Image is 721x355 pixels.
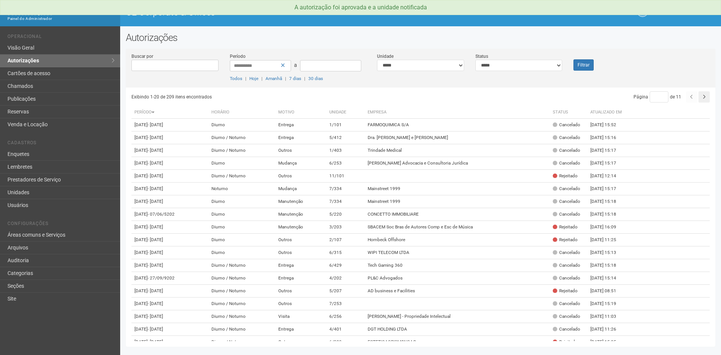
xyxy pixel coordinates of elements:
[8,34,115,42] li: Operacional
[475,53,488,60] label: Status
[275,234,326,246] td: Outros
[553,301,580,307] div: Cancelado
[573,59,594,71] button: Filtrar
[148,275,175,281] span: - 27/09/9202
[148,288,163,293] span: - [DATE]
[275,208,326,221] td: Manutenção
[587,195,629,208] td: [DATE] 15:18
[208,195,275,208] td: Diurno
[553,326,580,332] div: Cancelado
[326,285,365,298] td: 5/207
[275,119,326,131] td: Entrega
[587,183,629,195] td: [DATE] 15:17
[553,134,580,141] div: Cancelado
[587,285,629,298] td: [DATE] 08:51
[587,323,629,336] td: [DATE] 11:26
[294,62,297,68] span: a
[326,144,365,157] td: 1/403
[587,310,629,323] td: [DATE] 11:03
[587,170,629,183] td: [DATE] 12:14
[326,183,365,195] td: 7/334
[131,106,208,119] th: Período
[365,234,550,246] td: Hornbeck Offshore
[326,208,365,221] td: 5/220
[587,131,629,144] td: [DATE] 15:16
[365,221,550,234] td: SBACEM Soc Bras de Autores Comp e Esc de Música
[326,157,365,170] td: 6/253
[208,323,275,336] td: Diurno / Noturno
[550,106,587,119] th: Status
[326,246,365,259] td: 6/315
[148,135,163,140] span: - [DATE]
[587,119,629,131] td: [DATE] 15:52
[249,76,258,81] a: Hoje
[553,186,580,192] div: Cancelado
[365,208,550,221] td: CONCETTO IMMOBILIARE
[131,285,208,298] td: [DATE]
[148,326,163,332] span: - [DATE]
[553,160,580,166] div: Cancelado
[326,310,365,323] td: 6/256
[208,131,275,144] td: Diurno / Noturno
[326,259,365,272] td: 6/429
[275,183,326,195] td: Mudança
[587,221,629,234] td: [DATE] 16:09
[587,259,629,272] td: [DATE] 15:18
[275,246,326,259] td: Outros
[365,144,550,157] td: Trindade Medical
[365,272,550,285] td: PL&C Advogados
[131,246,208,259] td: [DATE]
[208,106,275,119] th: Horário
[131,323,208,336] td: [DATE]
[208,272,275,285] td: Diurno / Noturno
[275,298,326,310] td: Outros
[365,195,550,208] td: Mainstreet 1999
[208,144,275,157] td: Diurno / Noturno
[587,106,629,119] th: Atualizado em
[131,131,208,144] td: [DATE]
[126,32,715,43] h2: Autorizações
[131,298,208,310] td: [DATE]
[148,301,163,306] span: - [DATE]
[326,272,365,285] td: 4/202
[365,119,550,131] td: FARMOQUIMICA S/A
[208,310,275,323] td: Diurno / Noturno
[587,246,629,259] td: [DATE] 15:13
[131,259,208,272] td: [DATE]
[553,249,580,256] div: Cancelado
[326,195,365,208] td: 7/334
[148,148,163,153] span: - [DATE]
[148,314,163,319] span: - [DATE]
[326,119,365,131] td: 1/101
[208,259,275,272] td: Diurno / Noturno
[285,76,286,81] span: |
[553,313,580,320] div: Cancelado
[131,144,208,157] td: [DATE]
[131,221,208,234] td: [DATE]
[148,339,163,344] span: - [DATE]
[8,15,115,22] div: Painel do Administrador
[131,234,208,246] td: [DATE]
[131,183,208,195] td: [DATE]
[131,336,208,349] td: [DATE]
[553,211,580,218] div: Cancelado
[326,298,365,310] td: 7/253
[275,336,326,349] td: Outros
[365,106,550,119] th: Empresa
[275,259,326,272] td: Entrega
[148,199,163,204] span: - [DATE]
[261,76,262,81] span: |
[326,106,365,119] th: Unidade
[365,131,550,144] td: Dra. [PERSON_NAME] e [PERSON_NAME]
[148,263,163,268] span: - [DATE]
[208,298,275,310] td: Diurno / Noturno
[587,272,629,285] td: [DATE] 15:14
[587,144,629,157] td: [DATE] 15:17
[365,336,550,349] td: ESTETICACRISMONCAO
[365,323,550,336] td: DGT HOLDING LTDA
[131,195,208,208] td: [DATE]
[148,173,163,178] span: - [DATE]
[8,221,115,229] li: Configurações
[126,8,415,17] h1: O2 Corporate & Offices
[208,170,275,183] td: Diurno / Noturno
